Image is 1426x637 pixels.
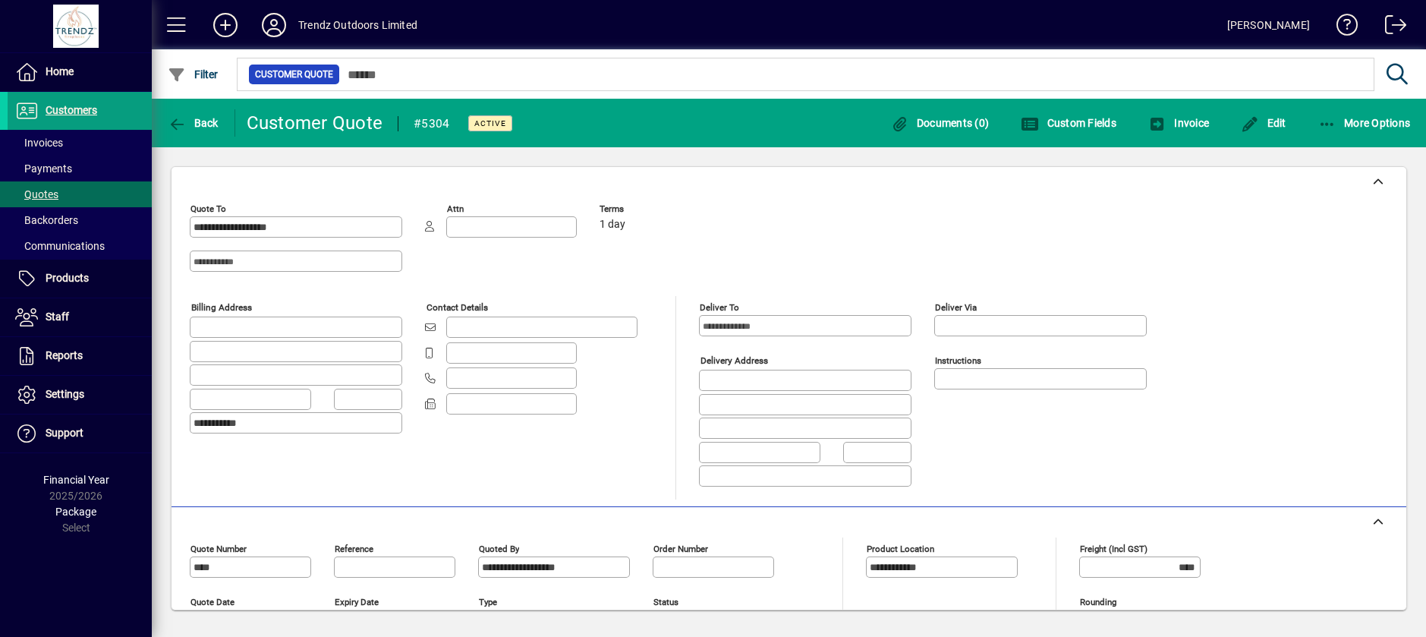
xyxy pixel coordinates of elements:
a: Staff [8,298,152,336]
mat-label: Attn [447,203,464,214]
span: Products [46,272,89,284]
span: Quotes [15,188,58,200]
a: Logout [1374,3,1407,52]
mat-label: Rounding [1080,596,1116,607]
mat-label: Product location [867,543,934,553]
a: Products [8,260,152,298]
span: Invoice [1148,117,1209,129]
div: #5304 [414,112,449,136]
span: Filter [168,68,219,80]
span: 1 day [600,219,625,231]
mat-label: Status [653,596,678,607]
span: Support [46,427,83,439]
mat-label: Deliver To [700,302,739,313]
span: Back [168,117,219,129]
mat-label: Order number [653,543,708,553]
span: Reports [46,349,83,361]
span: Financial Year [43,474,109,486]
button: Filter [164,61,222,88]
mat-label: Instructions [935,355,981,366]
mat-label: Quote number [190,543,247,553]
a: Settings [8,376,152,414]
app-page-header-button: Back [152,109,235,137]
mat-label: Quote To [190,203,226,214]
div: Customer Quote [247,111,383,135]
span: Active [474,118,506,128]
span: Documents (0) [890,117,989,129]
button: Invoice [1144,109,1213,137]
span: Staff [46,311,69,323]
span: Invoices [15,137,63,149]
span: More Options [1318,117,1411,129]
a: Invoices [8,130,152,156]
mat-label: Freight (incl GST) [1080,543,1147,553]
span: Home [46,65,74,77]
button: Add [201,11,250,39]
span: Customers [46,104,97,116]
div: Trendz Outdoors Limited [298,13,417,37]
button: Profile [250,11,298,39]
span: Package [55,506,96,518]
span: Settings [46,388,84,400]
span: Terms [600,204,691,214]
button: Documents (0) [886,109,993,137]
span: Customer Quote [255,67,333,82]
a: Knowledge Base [1325,3,1358,52]
mat-label: Quoted by [479,543,519,553]
mat-label: Deliver via [935,302,977,313]
a: Backorders [8,207,152,233]
mat-label: Type [479,596,497,607]
a: Payments [8,156,152,181]
span: Custom Fields [1021,117,1116,129]
mat-label: Quote date [190,596,235,607]
button: Edit [1237,109,1290,137]
div: [PERSON_NAME] [1227,13,1310,37]
mat-label: Reference [335,543,373,553]
button: Custom Fields [1017,109,1120,137]
span: Edit [1241,117,1286,129]
mat-label: Expiry date [335,596,379,607]
button: More Options [1314,109,1415,137]
a: Reports [8,337,152,375]
a: Communications [8,233,152,259]
a: Quotes [8,181,152,207]
a: Home [8,53,152,91]
a: Support [8,415,152,453]
span: Payments [15,162,72,175]
button: Back [164,109,222,137]
span: Backorders [15,214,78,226]
span: Communications [15,240,105,252]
